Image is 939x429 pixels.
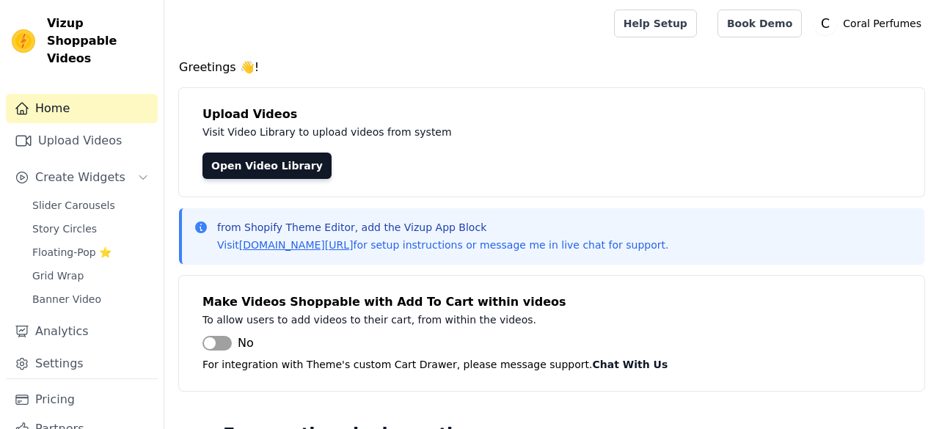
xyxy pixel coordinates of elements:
[217,220,668,235] p: from Shopify Theme Editor, add the Vizup App Block
[47,15,152,67] span: Vizup Shoppable Videos
[202,153,332,179] a: Open Video Library
[23,195,158,216] a: Slider Carousels
[6,126,158,155] a: Upload Videos
[23,265,158,286] a: Grid Wrap
[6,385,158,414] a: Pricing
[202,334,254,352] button: No
[6,94,158,123] a: Home
[202,311,860,329] p: To allow users to add videos to their cart, from within the videos.
[32,245,112,260] span: Floating-Pop ⭐
[32,198,115,213] span: Slider Carousels
[202,293,901,311] h4: Make Videos Shoppable with Add To Cart within videos
[202,356,901,373] p: For integration with Theme's custom Cart Drawer, please message support.
[6,163,158,192] button: Create Widgets
[179,59,924,76] h4: Greetings 👋!
[23,219,158,239] a: Story Circles
[239,239,354,251] a: [DOMAIN_NAME][URL]
[202,106,901,123] h4: Upload Videos
[23,289,158,309] a: Banner Video
[35,169,125,186] span: Create Widgets
[814,10,927,37] button: C Coral Perfumes
[837,10,927,37] p: Coral Perfumes
[217,238,668,252] p: Visit for setup instructions or message me in live chat for support.
[32,268,84,283] span: Grid Wrap
[202,123,860,141] p: Visit Video Library to upload videos from system
[12,29,35,53] img: Vizup
[593,356,668,373] button: Chat With Us
[717,10,802,37] a: Book Demo
[32,292,101,307] span: Banner Video
[6,317,158,346] a: Analytics
[238,334,254,352] span: No
[6,349,158,378] a: Settings
[821,16,830,31] text: C
[32,221,97,236] span: Story Circles
[23,242,158,263] a: Floating-Pop ⭐
[614,10,697,37] a: Help Setup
